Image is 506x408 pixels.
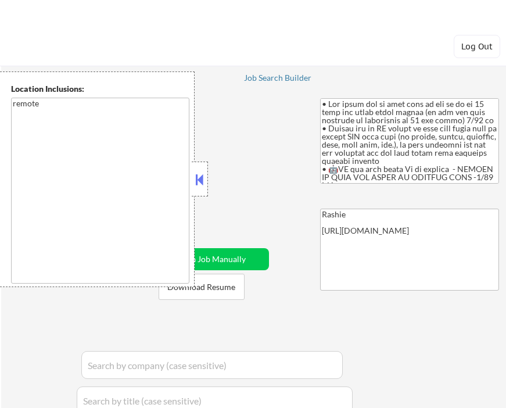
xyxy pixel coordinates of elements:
input: Search by company (case sensitive) [81,351,343,379]
div: Job Search Builder [244,74,312,82]
button: Log Out [454,35,500,58]
div: Location Inclusions: [11,83,190,95]
a: Job Search Builder [244,73,312,85]
button: Add a Job Manually [152,248,269,270]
